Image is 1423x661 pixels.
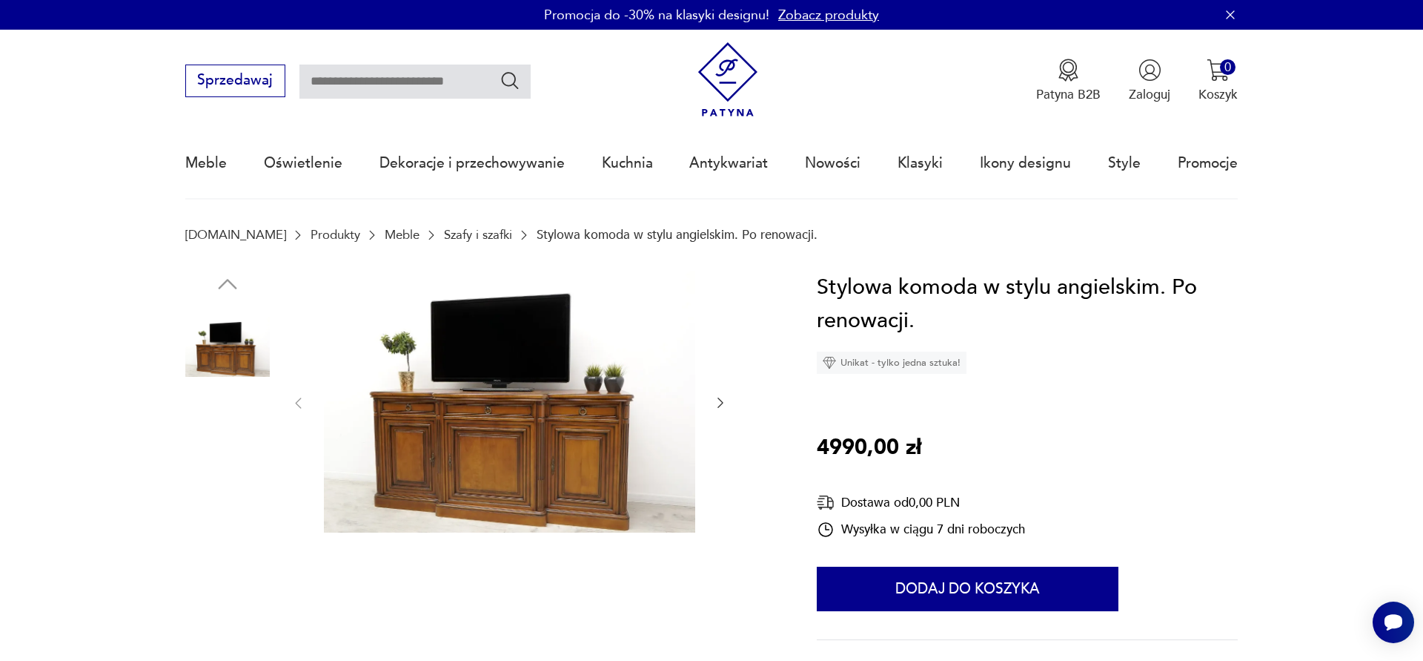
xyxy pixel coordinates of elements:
[1129,59,1170,103] button: Zaloguj
[1108,129,1141,197] a: Style
[1207,59,1230,82] img: Ikona koszyka
[185,76,285,88] a: Sprzedawaj
[1198,86,1238,103] p: Koszyk
[1198,59,1238,103] button: 0Koszyk
[817,271,1238,338] h1: Stylowa komoda w stylu angielskim. Po renowacji.
[1057,59,1080,82] img: Ikona medalu
[500,70,521,91] button: Szukaj
[185,494,270,579] img: Zdjęcie produktu Stylowa komoda w stylu angielskim. Po renowacji.
[817,431,921,465] p: 4990,00 zł
[1138,59,1161,82] img: Ikonka użytkownika
[689,129,768,197] a: Antykwariat
[311,228,360,242] a: Produkty
[898,129,943,197] a: Klasyki
[817,493,1025,512] div: Dostawa od 0,00 PLN
[185,228,286,242] a: [DOMAIN_NAME]
[778,6,879,24] a: Zobacz produkty
[817,352,966,374] div: Unikat - tylko jedna sztuka!
[823,356,836,369] img: Ikona diamentu
[1178,129,1238,197] a: Promocje
[602,129,653,197] a: Kuchnia
[544,6,769,24] p: Promocja do -30% na klasyki designu!
[1036,59,1101,103] a: Ikona medaluPatyna B2B
[185,129,227,197] a: Meble
[1373,602,1414,643] iframe: Smartsupp widget button
[817,567,1118,611] button: Dodaj do koszyka
[1036,59,1101,103] button: Patyna B2B
[537,228,817,242] p: Stylowa komoda w stylu angielskim. Po renowacji.
[805,129,860,197] a: Nowości
[385,228,419,242] a: Meble
[324,271,695,533] img: Zdjęcie produktu Stylowa komoda w stylu angielskim. Po renowacji.
[1036,86,1101,103] p: Patyna B2B
[185,305,270,389] img: Zdjęcie produktu Stylowa komoda w stylu angielskim. Po renowacji.
[185,399,270,484] img: Zdjęcie produktu Stylowa komoda w stylu angielskim. Po renowacji.
[691,42,766,117] img: Patyna - sklep z meblami i dekoracjami vintage
[379,129,565,197] a: Dekoracje i przechowywanie
[264,129,342,197] a: Oświetlenie
[817,493,835,512] img: Ikona dostawy
[980,129,1071,197] a: Ikony designu
[1129,86,1170,103] p: Zaloguj
[1220,59,1235,75] div: 0
[185,65,285,97] button: Sprzedawaj
[817,521,1025,539] div: Wysyłka w ciągu 7 dni roboczych
[444,228,512,242] a: Szafy i szafki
